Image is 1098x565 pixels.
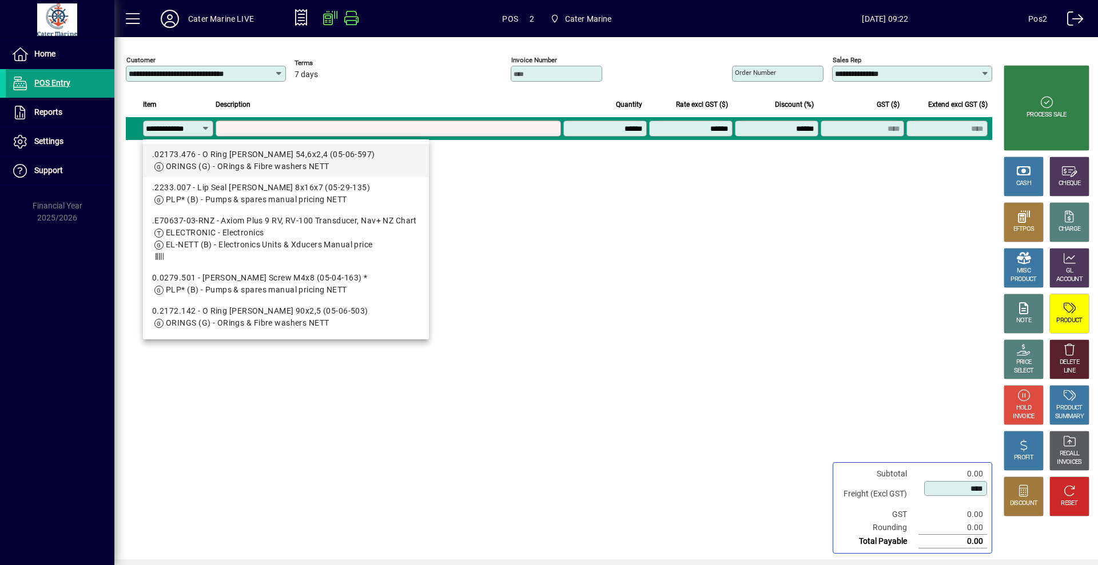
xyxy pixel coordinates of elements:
span: Terms [295,59,363,67]
span: POS [502,10,518,28]
div: EFTPOS [1013,225,1035,234]
span: Home [34,49,55,58]
mat-option: 0.2230.015 - Johnson V-ring (05-19-503 [143,334,429,367]
div: DELETE [1060,358,1079,367]
div: .02173.476 - O Ring [PERSON_NAME] 54,6x2,4 (05-06-597) [152,149,420,161]
mat-option: .2233.007 - Lip Seal Johnson 8x16x7 (05-29-135) [143,177,429,210]
mat-label: Invoice number [511,56,557,64]
div: 0.2172.142 - O Ring [PERSON_NAME] 90x2,5 (05-06-503) [152,305,420,317]
span: [DATE] 09:22 [742,10,1029,28]
div: RESET [1061,499,1078,508]
td: 0.00 [918,535,987,548]
span: Quantity [616,98,642,111]
a: Logout [1059,2,1084,39]
div: GL [1066,267,1073,275]
div: .2233.007 - Lip Seal [PERSON_NAME] 8x16x7 (05-29-135) [152,182,420,194]
span: Rate excl GST ($) [676,98,728,111]
div: HOLD [1016,404,1031,412]
div: Cater Marine LIVE [188,10,254,28]
td: Total Payable [838,535,918,548]
td: 0.00 [918,467,987,480]
span: Settings [34,137,63,146]
a: Support [6,157,114,185]
span: Discount (%) [775,98,814,111]
div: LINE [1064,367,1075,375]
div: RECALL [1060,450,1080,458]
span: GST ($) [877,98,900,111]
span: Support [34,166,63,175]
span: Extend excl GST ($) [928,98,988,111]
div: PROCESS SALE [1027,111,1067,119]
mat-label: Sales rep [833,56,861,64]
td: 0.00 [918,508,987,521]
mat-option: 0.2172.142 - O Ring Johnson 90x2,5 (05-06-503) [143,300,429,334]
div: SUMMARY [1055,412,1084,421]
span: PLP* (B) - Pumps & spares manual pricing NETT [166,195,347,204]
td: GST [838,508,918,521]
span: Description [216,98,250,111]
div: PROFIT [1014,454,1033,462]
div: PRODUCT [1056,316,1082,325]
span: ORINGS (G) - ORings & Fibre washers NETT [166,162,329,171]
div: CHEQUE [1059,179,1080,188]
span: Cater Marine [546,9,616,29]
div: NOTE [1016,316,1031,325]
div: MISC [1017,267,1031,275]
div: DISCOUNT [1010,499,1037,508]
span: ELECTRONIC - Electronics [166,228,264,237]
span: ORINGS (G) - ORings & Fibre washers NETT [166,318,329,327]
span: POS Entry [34,78,70,87]
td: Rounding [838,521,918,535]
mat-option: .02173.476 - O Ring Johnson 54,6x2,4 (05-06-597) [143,144,429,177]
td: 0.00 [918,521,987,535]
div: 0.0279.501 - [PERSON_NAME] Screw M4x8 (05-04-163) * [152,272,420,284]
div: 0.2230.015 - [PERSON_NAME] V-ring ([PHONE_NUMBER] [152,338,420,350]
div: PRICE [1016,358,1032,367]
div: SELECT [1014,367,1034,375]
div: INVOICE [1013,412,1034,421]
div: ACCOUNT [1056,275,1083,284]
a: Settings [6,127,114,156]
div: CASH [1016,179,1031,188]
span: 2 [530,10,534,28]
td: Freight (Excl GST) [838,480,918,508]
mat-option: .E70637-03-RNZ - Axiom Plus 9 RV, RV-100 Transducer, Nav+ NZ Chart [143,210,429,267]
div: .E70637-03-RNZ - Axiom Plus 9 RV, RV-100 Transducer, Nav+ NZ Chart [152,215,420,227]
div: Pos2 [1028,10,1047,28]
mat-label: Order number [735,69,776,77]
td: Subtotal [838,467,918,480]
span: Reports [34,107,62,117]
button: Profile [152,9,188,29]
div: PRODUCT [1056,404,1082,412]
mat-option: 0.0279.501 - Johnson Screw M4x8 (05-04-163) * [143,267,429,300]
a: Reports [6,98,114,127]
span: Cater Marine [565,10,612,28]
div: CHARGE [1059,225,1081,234]
span: Item [143,98,157,111]
a: Home [6,40,114,69]
div: INVOICES [1057,458,1081,467]
span: 7 days [295,70,318,79]
span: EL-NETT (B) - Electronics Units & Xducers Manual price [166,240,373,249]
mat-label: Customer [126,56,156,64]
div: PRODUCT [1011,275,1036,284]
span: PLP* (B) - Pumps & spares manual pricing NETT [166,285,347,294]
